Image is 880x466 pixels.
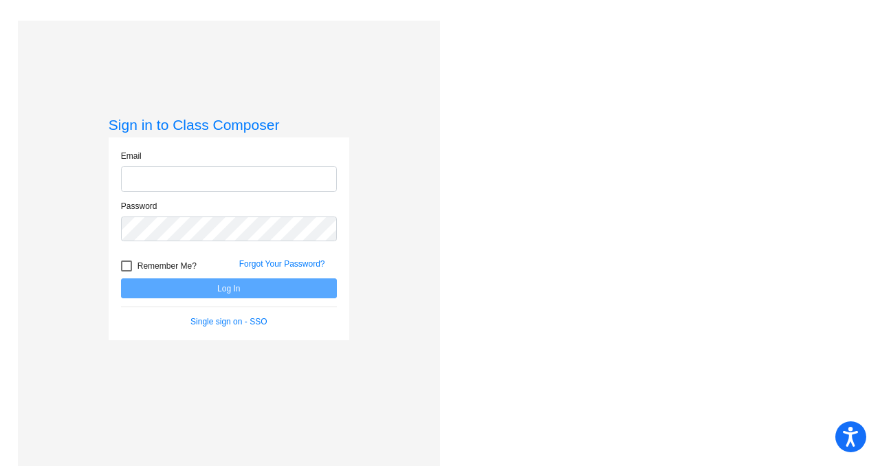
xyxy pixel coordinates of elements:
[121,200,157,212] label: Password
[239,259,325,269] a: Forgot Your Password?
[121,150,142,162] label: Email
[109,116,349,133] h3: Sign in to Class Composer
[137,258,197,274] span: Remember Me?
[121,278,337,298] button: Log In
[190,317,267,326] a: Single sign on - SSO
